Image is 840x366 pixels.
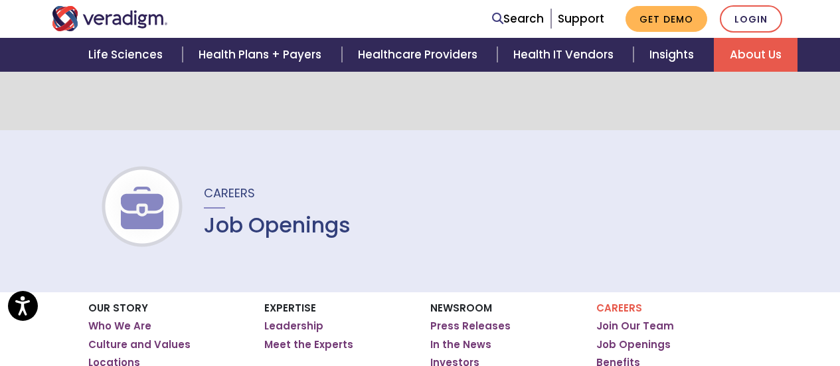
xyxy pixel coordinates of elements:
a: Meet the Experts [264,338,353,351]
a: Health IT Vendors [497,38,633,72]
a: Life Sciences [72,38,183,72]
a: Who We Are [88,320,151,333]
a: Get Demo [626,6,707,32]
a: About Us [714,38,798,72]
img: Veradigm logo [52,6,168,31]
a: Leadership [264,320,323,333]
a: Support [558,11,604,27]
a: Culture and Values [88,338,191,351]
a: Insights [633,38,714,72]
h1: Job Openings [204,213,351,238]
a: In the News [430,338,491,351]
a: Search [492,10,544,28]
a: Press Releases [430,320,511,333]
a: Health Plans + Payers [183,38,341,72]
a: Join Our Team [596,320,674,333]
a: Job Openings [596,338,671,351]
a: Login [720,5,782,33]
a: Healthcare Providers [342,38,497,72]
span: Careers [204,185,255,201]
